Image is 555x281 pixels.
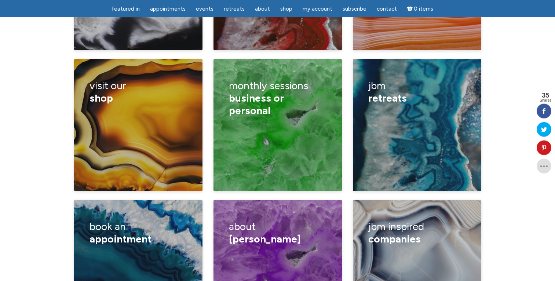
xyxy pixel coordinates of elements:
[90,92,113,104] span: shop
[372,2,401,16] a: Contact
[303,6,332,12] span: My Account
[368,233,421,245] span: Companies
[196,6,213,12] span: Events
[298,2,337,16] a: My Account
[403,1,438,16] a: Cart0 items
[224,6,245,12] span: Retreats
[377,6,397,12] span: Contact
[343,6,366,12] span: Subscribe
[219,2,249,16] a: Retreats
[150,6,186,12] span: Appointments
[338,2,371,16] a: Subscribe
[540,92,551,99] span: 35
[407,6,414,12] i: Cart
[146,2,190,16] a: Appointments
[90,215,187,250] h3: book an
[90,233,151,245] span: appointment
[90,74,187,109] h3: visit our
[251,2,274,16] a: About
[191,2,218,16] a: Events
[229,92,284,117] span: business or personal
[107,2,144,16] a: featured in
[112,6,140,12] span: featured in
[368,74,465,109] h3: JBM
[229,233,301,245] span: [PERSON_NAME]
[368,92,407,104] span: retreats
[276,2,297,16] a: Shop
[229,74,326,122] h3: monthly sessions
[540,99,551,102] span: Shares
[280,6,292,12] span: Shop
[255,6,270,12] span: About
[368,215,465,250] h3: jbm inspired
[414,6,433,12] span: 0 items
[229,215,326,250] h3: about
